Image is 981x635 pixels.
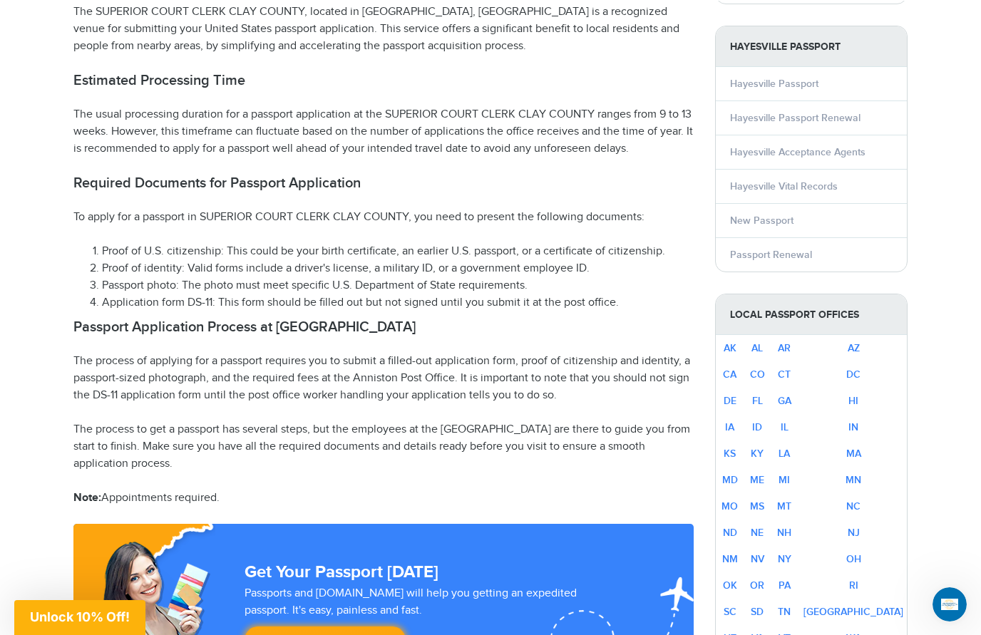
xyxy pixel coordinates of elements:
a: Hayesville Vital Records [730,180,838,192]
a: NE [751,526,764,538]
a: MN [846,473,861,485]
a: NY [778,552,791,564]
a: SD [751,605,764,617]
p: To apply for a passport in SUPERIOR COURT CLERK CLAY COUNTY, you need to present the following do... [73,208,694,225]
a: FL [752,394,763,406]
a: IA [725,420,734,433]
li: Application form DS-11: This form should be filled out but not signed until you submit it at the ... [102,294,694,311]
li: Proof of identity: Valid forms include a driver's license, a military ID, or a government employe... [102,259,694,277]
p: The SUPERIOR COURT CLERK CLAY COUNTY, located in [GEOGRAPHIC_DATA], [GEOGRAPHIC_DATA] is a recogn... [73,3,694,54]
a: RI [849,579,858,591]
strong: Hayesville Passport [716,26,907,66]
a: LA [779,447,790,459]
a: AZ [848,341,860,353]
a: MA [846,447,861,459]
a: SC [724,605,736,617]
div: Unlock 10% Off! [14,599,145,635]
h2: Estimated Processing Time [73,71,694,88]
a: HI [848,394,858,406]
li: Passport photo: The photo must meet specific U.S. Department of State requirements. [102,277,694,294]
p: Appointments required. [73,489,694,506]
p: The process to get a passport has several steps, but the employees at the [GEOGRAPHIC_DATA] are t... [73,420,694,472]
li: Proof of U.S. citizenship: This could be your birth certificate, an earlier U.S. passport, or a c... [102,242,694,259]
a: MS [750,500,764,512]
a: Hayesville Passport [730,77,818,89]
a: OH [846,552,861,564]
a: NC [846,500,861,512]
a: AK [724,341,736,353]
a: KS [724,447,736,459]
p: The usual processing duration for a passport application at the SUPERIOR COURT CLERK CLAY COUNTY ... [73,105,694,157]
a: ME [750,473,764,485]
a: IN [848,420,858,433]
a: NV [751,552,764,564]
a: ND [723,526,737,538]
a: MI [779,473,790,485]
a: OK [723,579,737,591]
iframe: Intercom live chat [933,587,967,621]
a: PA [779,579,791,591]
a: DC [846,368,861,380]
a: NJ [848,526,860,538]
h2: Required Documents for Passport Application [73,174,694,191]
a: AL [751,341,763,353]
a: [GEOGRAPHIC_DATA] [803,605,903,617]
strong: Note: [73,490,101,504]
a: CA [723,368,736,380]
a: IL [781,420,789,433]
strong: Get Your Passport [DATE] [245,561,438,582]
a: MD [722,473,738,485]
p: The process of applying for a passport requires you to submit a filled-out application form, proo... [73,352,694,403]
a: MO [721,500,738,512]
h2: Passport Application Process at [GEOGRAPHIC_DATA] [73,318,694,335]
a: OR [750,579,764,591]
a: Hayesville Passport Renewal [730,111,861,123]
strong: Local Passport Offices [716,294,907,334]
a: MT [777,500,791,512]
a: AR [778,341,791,353]
a: DE [724,394,736,406]
a: NH [777,526,791,538]
a: GA [778,394,791,406]
a: CT [778,368,791,380]
a: ID [752,420,762,433]
a: NM [722,552,738,564]
a: CO [750,368,765,380]
a: New Passport [730,214,793,226]
span: Unlock 10% Off! [30,609,130,624]
a: TN [778,605,791,617]
a: Passport Renewal [730,248,812,260]
a: Hayesville Acceptance Agents [730,145,866,158]
a: KY [751,447,764,459]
